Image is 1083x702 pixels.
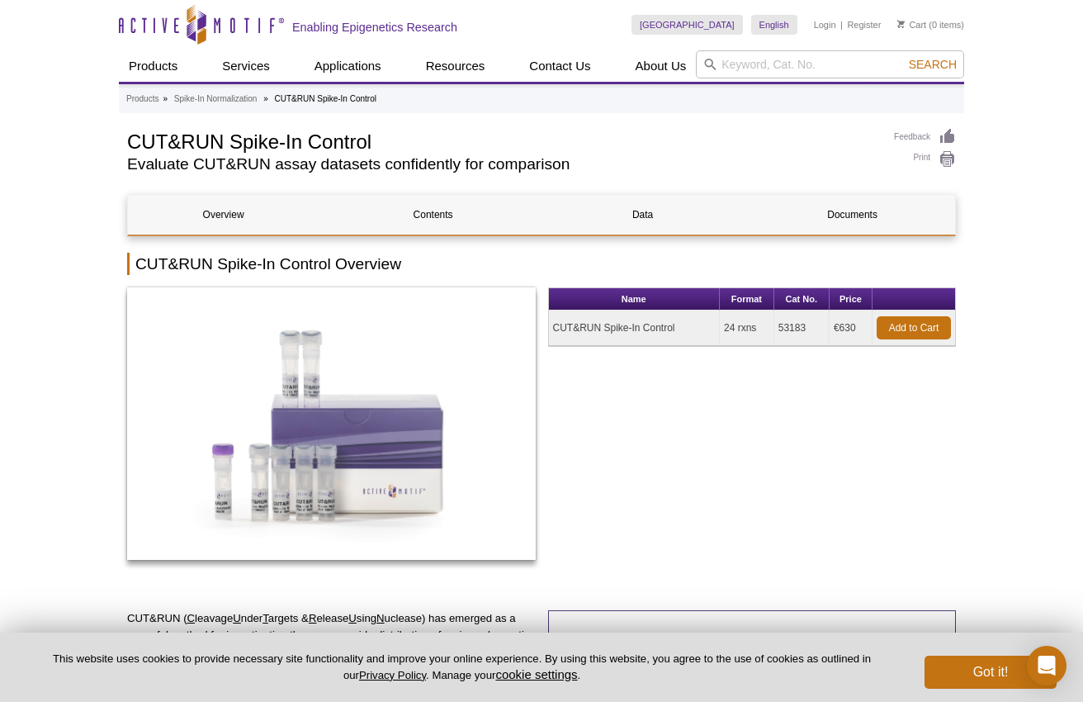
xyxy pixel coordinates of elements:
[830,288,873,311] th: Price
[840,15,843,35] li: |
[128,195,319,235] a: Overview
[212,50,280,82] a: Services
[547,195,738,235] a: Data
[359,669,426,681] a: Privacy Policy
[127,128,877,153] h1: CUT&RUN Spike-In Control
[897,20,905,28] img: Your Cart
[757,195,948,235] a: Documents
[263,94,268,103] li: »
[163,94,168,103] li: »
[904,57,962,72] button: Search
[416,50,495,82] a: Resources
[549,311,721,346] td: CUT&RUN Spike-In Control
[495,667,577,681] button: cookie settings
[894,150,956,168] a: Print
[696,50,964,78] input: Keyword, Cat. No.
[348,612,357,624] u: U
[897,19,926,31] a: Cart
[338,195,528,235] a: Contents
[305,50,391,82] a: Applications
[275,94,376,103] li: CUT&RUN Spike-In Control
[847,19,881,31] a: Register
[519,50,600,82] a: Contact Us
[119,50,187,82] a: Products
[262,612,268,624] u: T
[830,311,873,346] td: €630
[894,128,956,146] a: Feedback
[126,92,158,107] a: Products
[26,652,897,683] p: This website uses cookies to provide necessary site functionality and improve your online experie...
[897,15,964,35] li: (0 items)
[127,157,877,172] h2: Evaluate CUT&RUN assay datasets confidently for comparison
[774,288,830,311] th: Cat No.
[565,631,939,651] h3: CUT&RUN Spike-In Control Highlights:
[187,612,196,624] u: C
[774,311,830,346] td: 53183
[549,288,721,311] th: Name
[309,612,317,624] u: R
[127,287,536,560] img: CUT&RUN Spike-In Control Kit
[925,656,1057,689] button: Got it!
[720,311,774,346] td: 24 rxns
[751,15,797,35] a: English
[814,19,836,31] a: Login
[877,316,951,339] a: Add to Cart
[631,15,743,35] a: [GEOGRAPHIC_DATA]
[127,253,956,275] h2: CUT&RUN Spike-In Control Overview
[626,50,697,82] a: About Us
[720,288,774,311] th: Format
[909,58,957,71] span: Search
[233,612,241,624] u: U
[1027,646,1066,685] div: Open Intercom Messenger
[292,20,457,35] h2: Enabling Epigenetics Research
[174,92,258,107] a: Spike-In Normalization
[376,612,385,624] u: N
